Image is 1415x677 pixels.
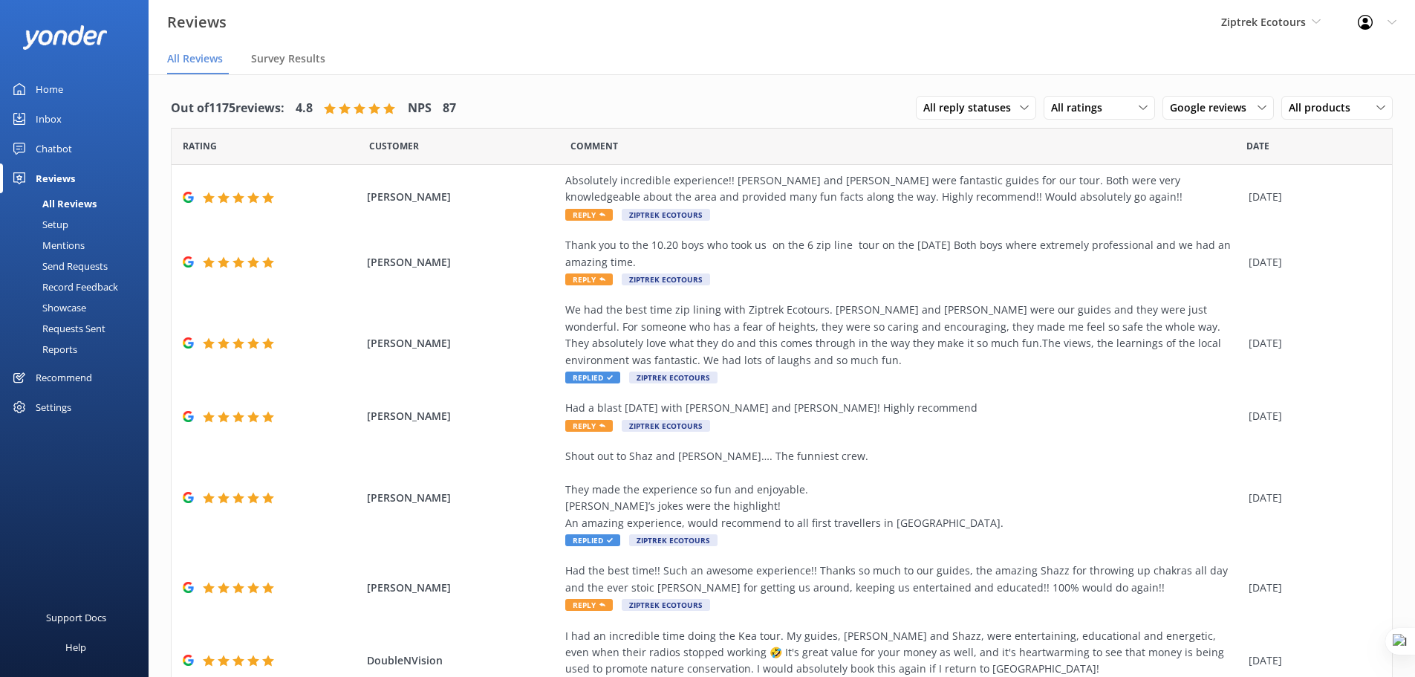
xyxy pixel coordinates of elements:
[367,490,559,506] span: [PERSON_NAME]
[9,297,149,318] a: Showcase
[9,193,97,214] div: All Reviews
[1170,100,1255,116] span: Google reviews
[1249,652,1373,669] div: [DATE]
[9,256,108,276] div: Send Requests
[1249,408,1373,424] div: [DATE]
[565,400,1241,416] div: Had a blast [DATE] with [PERSON_NAME] and [PERSON_NAME]! Highly recommend
[565,534,620,546] span: Replied
[251,51,325,66] span: Survey Results
[167,51,223,66] span: All Reviews
[367,254,559,271] span: [PERSON_NAME]
[367,652,559,669] span: DoubleNVision
[629,534,718,546] span: Ziptrek Ecotours
[408,99,432,118] h4: NPS
[65,632,86,662] div: Help
[1249,580,1373,596] div: [DATE]
[9,235,85,256] div: Mentions
[565,563,1241,596] div: Had the best time!! Such an awesome experience!! Thanks so much to our guides, the amazing Shazz ...
[171,99,284,118] h4: Out of 1175 reviews:
[9,256,149,276] a: Send Requests
[296,99,313,118] h4: 4.8
[443,99,456,118] h4: 87
[367,335,559,352] span: [PERSON_NAME]
[9,339,77,360] div: Reports
[565,372,620,383] span: Replied
[565,448,1241,531] div: Shout out to Shaz and [PERSON_NAME]…. The funniest crew. They made the experience so fun and enjo...
[36,74,63,104] div: Home
[36,392,71,422] div: Settings
[1249,189,1373,205] div: [DATE]
[9,318,105,339] div: Requests Sent
[570,139,618,153] span: Question
[565,172,1241,206] div: Absolutely incredible experience!! [PERSON_NAME] and [PERSON_NAME] were fantastic guides for our ...
[622,209,710,221] span: Ziptrek Ecotours
[167,10,227,34] h3: Reviews
[622,273,710,285] span: Ziptrek Ecotours
[9,318,149,339] a: Requests Sent
[1051,100,1111,116] span: All ratings
[36,104,62,134] div: Inbox
[9,214,149,235] a: Setup
[367,189,559,205] span: [PERSON_NAME]
[367,580,559,596] span: [PERSON_NAME]
[565,302,1241,369] div: We had the best time zip lining with Ziptrek Ecotours. [PERSON_NAME] and [PERSON_NAME] were our g...
[36,134,72,163] div: Chatbot
[367,408,559,424] span: [PERSON_NAME]
[622,420,710,432] span: Ziptrek Ecotours
[9,297,86,318] div: Showcase
[1221,15,1306,29] span: Ziptrek Ecotours
[565,209,613,221] span: Reply
[9,235,149,256] a: Mentions
[565,237,1241,271] div: Thank you to the 10.20 boys who took us on the 6 zip line tour on the [DATE] Both boys where extr...
[923,100,1020,116] span: All reply statuses
[565,420,613,432] span: Reply
[565,273,613,285] span: Reply
[9,214,68,235] div: Setup
[36,363,92,392] div: Recommend
[9,193,149,214] a: All Reviews
[565,599,613,611] span: Reply
[1249,335,1373,352] div: [DATE]
[1249,254,1373,271] div: [DATE]
[1289,100,1359,116] span: All products
[629,372,718,383] span: Ziptrek Ecotours
[46,603,106,632] div: Support Docs
[1246,139,1269,153] span: Date
[9,276,118,297] div: Record Feedback
[36,163,75,193] div: Reviews
[183,139,217,153] span: Date
[9,276,149,297] a: Record Feedback
[22,25,108,50] img: yonder-white-logo.png
[622,599,710,611] span: Ziptrek Ecotours
[369,139,419,153] span: Date
[1249,490,1373,506] div: [DATE]
[9,339,149,360] a: Reports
